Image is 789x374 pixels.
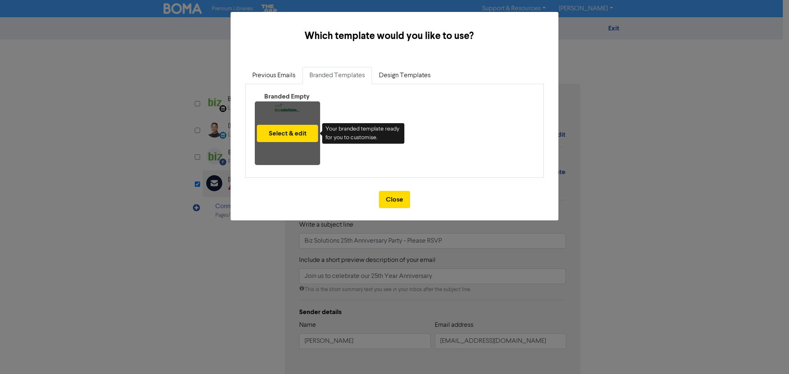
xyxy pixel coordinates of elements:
[322,123,404,144] div: Your branded template ready for you to customise.
[302,67,372,84] a: Branded Templates
[254,92,319,101] div: Branded Empty
[372,67,438,84] a: Design Templates
[748,335,789,374] iframe: Chat Widget
[237,29,541,44] h5: Which template would you like to use?
[257,125,318,142] button: Select & edit
[379,191,410,208] button: Close
[245,67,302,84] a: Previous Emails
